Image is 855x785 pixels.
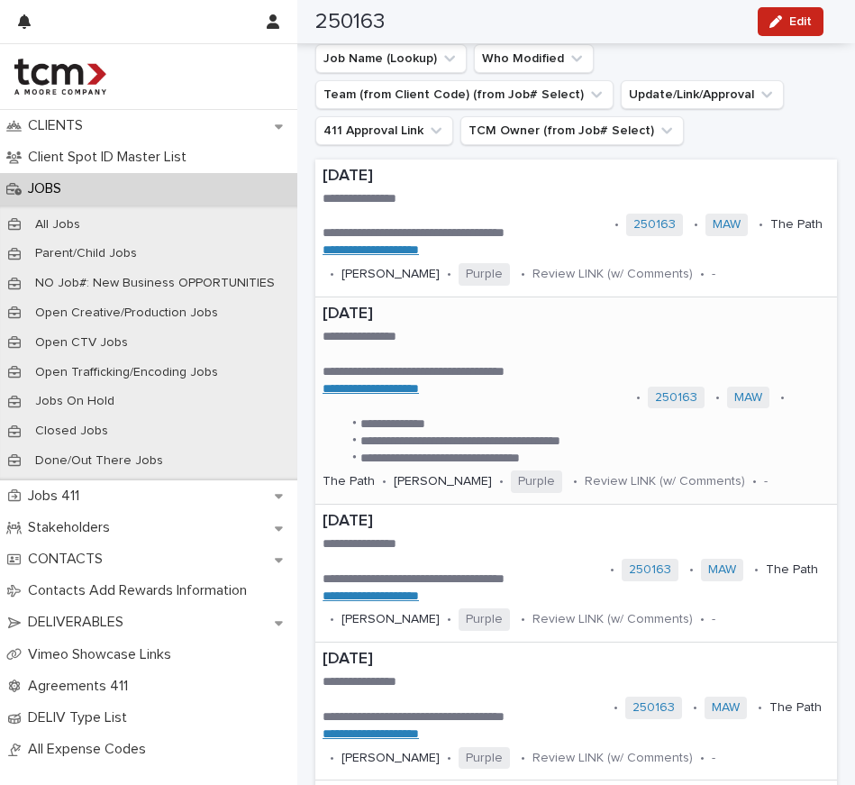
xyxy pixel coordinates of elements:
[323,650,830,670] p: [DATE]
[689,562,694,578] p: •
[330,612,334,627] p: •
[521,751,525,766] p: •
[459,608,510,631] span: Purple
[614,217,619,233] p: •
[789,15,812,28] span: Edit
[629,562,671,578] a: 250163
[712,751,715,766] p: -
[21,365,232,380] p: Open Trafficking/Encoding Jobs
[21,117,97,134] p: CLIENTS
[21,453,177,469] p: Done/Out There Jobs
[758,700,762,716] p: •
[21,741,160,758] p: All Expense Codes
[636,390,641,406] p: •
[752,474,757,489] p: •
[21,488,94,505] p: Jobs 411
[610,562,614,578] p: •
[315,80,614,109] button: Team (from Client Code) (from Job# Select)
[713,217,741,233] a: MAW
[459,747,510,770] span: Purple
[447,751,451,766] p: •
[764,474,768,489] p: -
[315,9,385,35] h2: 250163
[14,59,106,95] img: 4hMmSqQkux38exxPVZHQ
[693,700,697,716] p: •
[341,612,440,627] p: [PERSON_NAME]
[21,394,129,409] p: Jobs On Hold
[21,614,138,631] p: DELIVERABLES
[21,678,142,695] p: Agreements 411
[532,612,693,627] p: Review LINK (w/ Comments)
[323,512,830,532] p: [DATE]
[21,149,201,166] p: Client Spot ID Master List
[621,80,784,109] button: Update/Link/Approval
[734,390,762,406] a: MAW
[21,306,232,321] p: Open Creative/Production Jobs
[754,562,759,578] p: •
[21,246,151,261] p: Parent/Child Jobs
[499,474,504,489] p: •
[694,217,698,233] p: •
[315,116,453,145] button: 411 Approval Link
[447,267,451,282] p: •
[712,267,715,282] p: -
[700,612,705,627] p: •
[585,474,745,489] p: Review LINK (w/ Comments)
[758,7,823,36] button: Edit
[633,217,676,233] a: 250163
[21,276,289,291] p: NO Job#: New Business OPPORTUNITIES
[700,267,705,282] p: •
[323,474,375,489] p: The Path
[712,612,715,627] p: -
[521,612,525,627] p: •
[532,267,693,282] p: Review LINK (w/ Comments)
[759,217,763,233] p: •
[330,267,334,282] p: •
[315,44,467,73] button: Job Name (Lookup)
[474,44,594,73] button: Who Modified
[382,474,387,489] p: •
[21,582,261,599] p: Contacts Add Rewards Information
[712,700,740,716] a: MAW
[323,305,830,324] p: [DATE]
[447,612,451,627] p: •
[780,390,785,406] p: •
[21,424,123,439] p: Closed Jobs
[655,390,697,406] a: 250163
[341,267,440,282] p: [PERSON_NAME]
[614,700,618,716] p: •
[21,709,141,726] p: DELIV Type List
[573,474,578,489] p: •
[511,470,562,493] span: Purple
[460,116,684,145] button: TCM Owner (from Job# Select)
[632,700,675,716] a: 250163
[708,562,736,578] a: MAW
[21,217,95,233] p: All Jobs
[341,751,440,766] p: [PERSON_NAME]
[21,551,117,568] p: CONTACTS
[21,646,186,663] p: Vimeo Showcase Links
[521,267,525,282] p: •
[766,562,818,578] p: The Path
[323,167,830,187] p: [DATE]
[330,751,334,766] p: •
[459,263,510,286] span: Purple
[21,180,76,197] p: JOBS
[769,700,822,716] p: The Path
[532,751,693,766] p: Review LINK (w/ Comments)
[715,390,720,406] p: •
[21,519,124,536] p: Stakeholders
[21,335,142,351] p: Open CTV Jobs
[770,217,823,233] p: The Path
[700,751,705,766] p: •
[394,474,492,489] p: [PERSON_NAME]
